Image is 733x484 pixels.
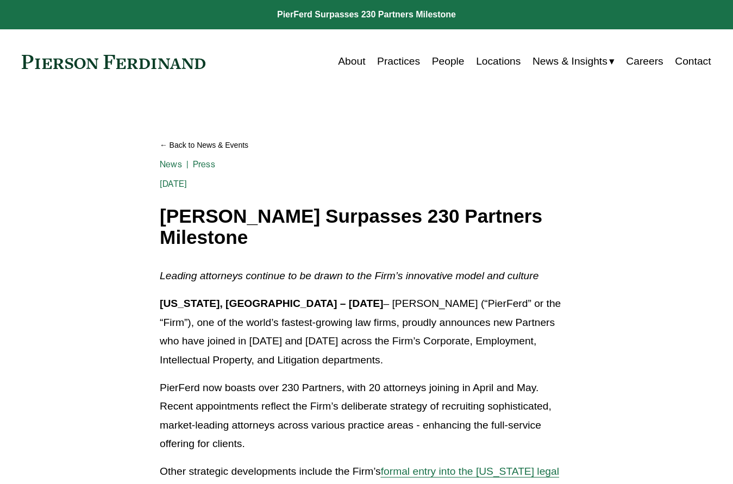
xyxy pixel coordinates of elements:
a: Press [193,159,215,169]
em: Leading attorneys continue to be drawn to the Firm’s innovative model and culture [160,270,538,281]
a: Practices [377,51,420,72]
a: About [338,51,365,72]
p: – [PERSON_NAME] (“PierFerd” or the “Firm”), one of the world’s fastest-growing law firms, proudly... [160,294,573,370]
a: Careers [626,51,663,72]
a: Locations [476,51,521,72]
a: News [160,159,182,169]
a: Back to News & Events [160,136,573,155]
h1: [PERSON_NAME] Surpasses 230 Partners Milestone [160,206,573,248]
p: PierFerd now boasts over 230 Partners, with 20 attorneys joining in April and May. Recent appoint... [160,379,573,454]
a: folder dropdown [532,51,615,72]
span: News & Insights [532,52,607,71]
span: [DATE] [160,179,187,189]
a: People [432,51,465,72]
a: Contact [675,51,711,72]
strong: [US_STATE], [GEOGRAPHIC_DATA] – [DATE] [160,298,383,309]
